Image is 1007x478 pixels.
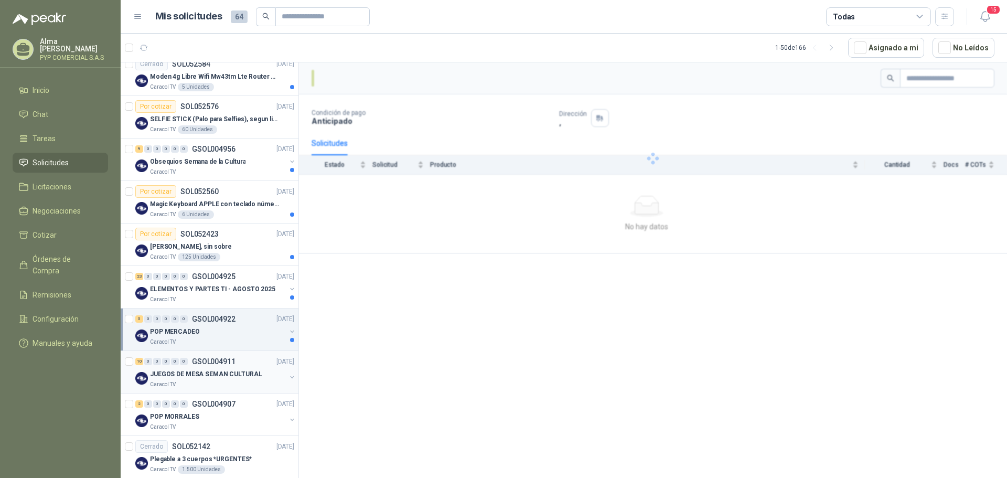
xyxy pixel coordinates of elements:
[150,412,199,422] p: POP MORRALES
[150,242,232,252] p: [PERSON_NAME], sin sobre
[121,54,298,96] a: CerradoSOL052584[DATE] Company LogoModen 4g Libre Wifi Mw43tm Lte Router Móvil Internet 5ghzCarac...
[276,314,294,324] p: [DATE]
[180,358,188,365] div: 0
[13,80,108,100] a: Inicio
[153,400,161,408] div: 0
[180,188,219,195] p: SOL052560
[276,187,294,197] p: [DATE]
[276,357,294,367] p: [DATE]
[192,273,235,280] p: GSOL004925
[33,337,92,349] span: Manuales y ayuda
[135,315,143,323] div: 5
[848,38,924,58] button: Asignado a mi
[150,423,176,431] p: Caracol TV
[135,355,296,389] a: 10 0 0 0 0 0 GSOL004911[DATE] Company LogoJUEGOS DE MESA SEMAN CULTURALCaracol TV
[150,72,281,82] p: Moden 4g Libre Wifi Mw43tm Lte Router Móvil Internet 5ghz
[13,153,108,173] a: Solicitudes
[121,181,298,224] a: Por cotizarSOL052560[DATE] Company LogoMagic Keyboard APPLE con teclado númerico en Español Plate...
[150,125,176,134] p: Caracol TV
[13,201,108,221] a: Negociaciones
[33,133,56,144] span: Tareas
[135,398,296,431] a: 2 0 0 0 0 0 GSOL004907[DATE] Company LogoPOP MORRALESCaracol TV
[180,315,188,323] div: 0
[262,13,270,20] span: search
[13,104,108,124] a: Chat
[276,59,294,69] p: [DATE]
[135,270,296,304] a: 23 0 0 0 0 0 GSOL004925[DATE] Company LogoELEMENTOS Y PARTES TI - AGOSTO 2025Caracol TV
[13,129,108,148] a: Tareas
[150,454,252,464] p: Plegable a 3 cuerpos *URGENTES*
[135,100,176,113] div: Por cotizar
[13,13,66,25] img: Logo peakr
[276,442,294,452] p: [DATE]
[150,83,176,91] p: Caracol TV
[33,181,71,193] span: Licitaciones
[135,58,168,70] div: Cerrado
[150,253,176,261] p: Caracol TV
[155,9,222,24] h1: Mis solicitudes
[172,443,210,450] p: SOL052142
[150,338,176,346] p: Caracol TV
[150,157,245,167] p: Obsequios Semana de la Cultura
[276,144,294,154] p: [DATE]
[150,327,200,337] p: POP MERCADEO
[180,230,219,238] p: SOL052423
[153,358,161,365] div: 0
[192,358,235,365] p: GSOL004911
[986,5,1001,15] span: 15
[40,38,108,52] p: Alma [PERSON_NAME]
[135,245,148,257] img: Company Logo
[276,272,294,282] p: [DATE]
[13,249,108,281] a: Órdenes de Compra
[178,125,217,134] div: 60 Unidades
[153,273,161,280] div: 0
[150,380,176,389] p: Caracol TV
[135,313,296,346] a: 5 0 0 0 0 0 GSOL004922[DATE] Company LogoPOP MERCADEOCaracol TV
[33,84,49,96] span: Inicio
[135,287,148,300] img: Company Logo
[153,145,161,153] div: 0
[150,114,281,124] p: SELFIE STICK (Palo para Selfies), segun link adjunto
[150,210,176,219] p: Caracol TV
[178,210,214,219] div: 6 Unidades
[13,309,108,329] a: Configuración
[178,253,220,261] div: 125 Unidades
[178,83,214,91] div: 5 Unidades
[178,465,225,474] div: 1.500 Unidades
[13,225,108,245] a: Cotizar
[135,372,148,385] img: Company Logo
[135,160,148,172] img: Company Logo
[171,315,179,323] div: 0
[162,315,170,323] div: 0
[33,109,48,120] span: Chat
[135,440,168,453] div: Cerrado
[144,273,152,280] div: 0
[33,289,71,301] span: Remisiones
[135,228,176,240] div: Por cotizar
[33,157,69,168] span: Solicitudes
[33,205,81,217] span: Negociaciones
[150,465,176,474] p: Caracol TV
[150,199,281,209] p: Magic Keyboard APPLE con teclado númerico en Español Plateado
[150,295,176,304] p: Caracol TV
[150,369,262,379] p: JUEGOS DE MESA SEMAN CULTURAL
[13,285,108,305] a: Remisiones
[13,333,108,353] a: Manuales y ayuda
[144,315,152,323] div: 0
[162,145,170,153] div: 0
[40,55,108,61] p: PYP COMERCIAL S.A.S
[33,229,57,241] span: Cotizar
[153,315,161,323] div: 0
[192,400,235,408] p: GSOL004907
[135,273,143,280] div: 23
[150,168,176,176] p: Caracol TV
[144,400,152,408] div: 0
[775,39,840,56] div: 1 - 50 de 166
[180,145,188,153] div: 0
[276,399,294,409] p: [DATE]
[231,10,248,23] span: 64
[976,7,994,26] button: 15
[144,358,152,365] div: 0
[172,60,210,68] p: SOL052584
[180,273,188,280] div: 0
